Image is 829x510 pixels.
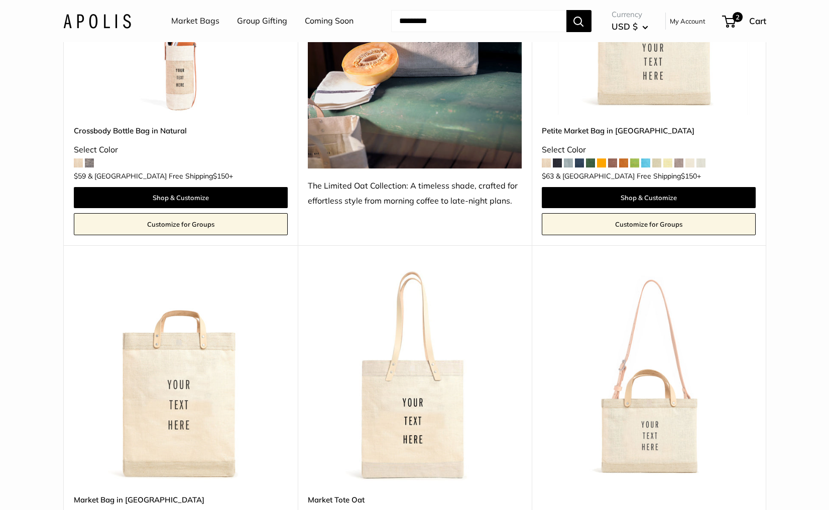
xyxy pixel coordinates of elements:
span: $150 [681,172,697,181]
a: Customize for Groups [74,213,288,235]
div: Select Color [74,142,288,157]
a: Shop & Customize [74,187,288,208]
img: Market Tote Oat [308,270,522,484]
a: Market Bag in [GEOGRAPHIC_DATA] [74,494,288,505]
span: $63 [542,172,554,181]
div: Select Color [542,142,756,157]
a: Group Gifting [237,14,287,29]
a: Market Tote OatMarket Tote Oat [308,270,522,484]
img: Petite Market Bag in Oat with Strap [542,270,756,484]
a: Crossbody Bottle Bag in Natural [74,125,288,136]
a: Petite Market Bag in [GEOGRAPHIC_DATA] [542,125,756,136]
button: Search [566,10,591,32]
span: 2 [732,12,742,22]
a: My Account [670,15,705,27]
span: Cart [749,16,766,26]
a: Market Bag in OatMarket Bag in Oat [74,270,288,484]
a: 2 Cart [723,13,766,29]
span: & [GEOGRAPHIC_DATA] Free Shipping + [556,173,701,180]
span: Currency [612,8,648,22]
img: Market Bag in Oat [74,270,288,484]
a: Petite Market Bag in Oat with StrapPetite Market Bag in Oat with Strap [542,270,756,484]
img: Apolis [63,14,131,28]
div: The Limited Oat Collection: A timeless shade, crafted for effortless style from morning coffee to... [308,179,522,209]
span: $150 [213,172,229,181]
button: USD $ [612,19,648,35]
a: Market Bags [171,14,219,29]
span: $59 [74,172,86,181]
span: USD $ [612,21,638,32]
a: Coming Soon [305,14,353,29]
a: Market Tote Oat [308,494,522,505]
a: Customize for Groups [542,213,756,235]
input: Search... [391,10,566,32]
a: Shop & Customize [542,187,756,208]
span: & [GEOGRAPHIC_DATA] Free Shipping + [88,173,233,180]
